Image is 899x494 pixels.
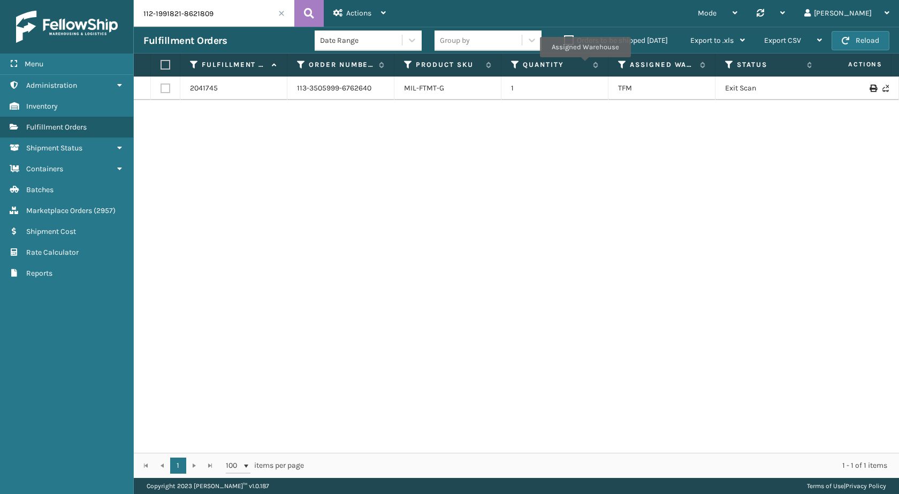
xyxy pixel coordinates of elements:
[26,185,54,194] span: Batches
[523,60,588,70] label: Quantity
[147,478,269,494] p: Copyright 2023 [PERSON_NAME]™ v 1.0.187
[698,9,717,18] span: Mode
[320,35,403,46] div: Date Range
[309,60,374,70] label: Order Number
[190,83,218,94] a: 2041745
[870,85,876,92] i: Print Label
[143,34,227,47] h3: Fulfillment Orders
[26,248,79,257] span: Rate Calculator
[882,85,889,92] i: Never Shipped
[94,206,116,215] span: ( 2957 )
[715,77,822,100] td: Exit Scan
[440,35,470,46] div: Group by
[807,478,886,494] div: |
[170,458,186,474] a: 1
[202,60,266,70] label: Fulfillment Order Id
[404,83,444,93] a: MIL-FTMT-G
[832,31,889,50] button: Reload
[737,60,802,70] label: Status
[690,36,734,45] span: Export to .xls
[26,123,87,132] span: Fulfillment Orders
[764,36,801,45] span: Export CSV
[226,460,242,471] span: 100
[319,460,887,471] div: 1 - 1 of 1 items
[16,11,118,43] img: logo
[26,164,63,173] span: Containers
[26,269,52,278] span: Reports
[26,102,58,111] span: Inventory
[564,36,668,45] label: Orders to be shipped [DATE]
[26,227,76,236] span: Shipment Cost
[26,143,82,153] span: Shipment Status
[25,59,43,69] span: Menu
[226,458,304,474] span: items per page
[630,60,695,70] label: Assigned Warehouse
[807,482,844,490] a: Terms of Use
[608,77,715,100] td: TFM
[26,81,77,90] span: Administration
[416,60,481,70] label: Product SKU
[297,83,371,94] a: 113-3505999-6762640
[845,482,886,490] a: Privacy Policy
[814,56,889,73] span: Actions
[346,9,371,18] span: Actions
[501,77,608,100] td: 1
[26,206,92,215] span: Marketplace Orders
